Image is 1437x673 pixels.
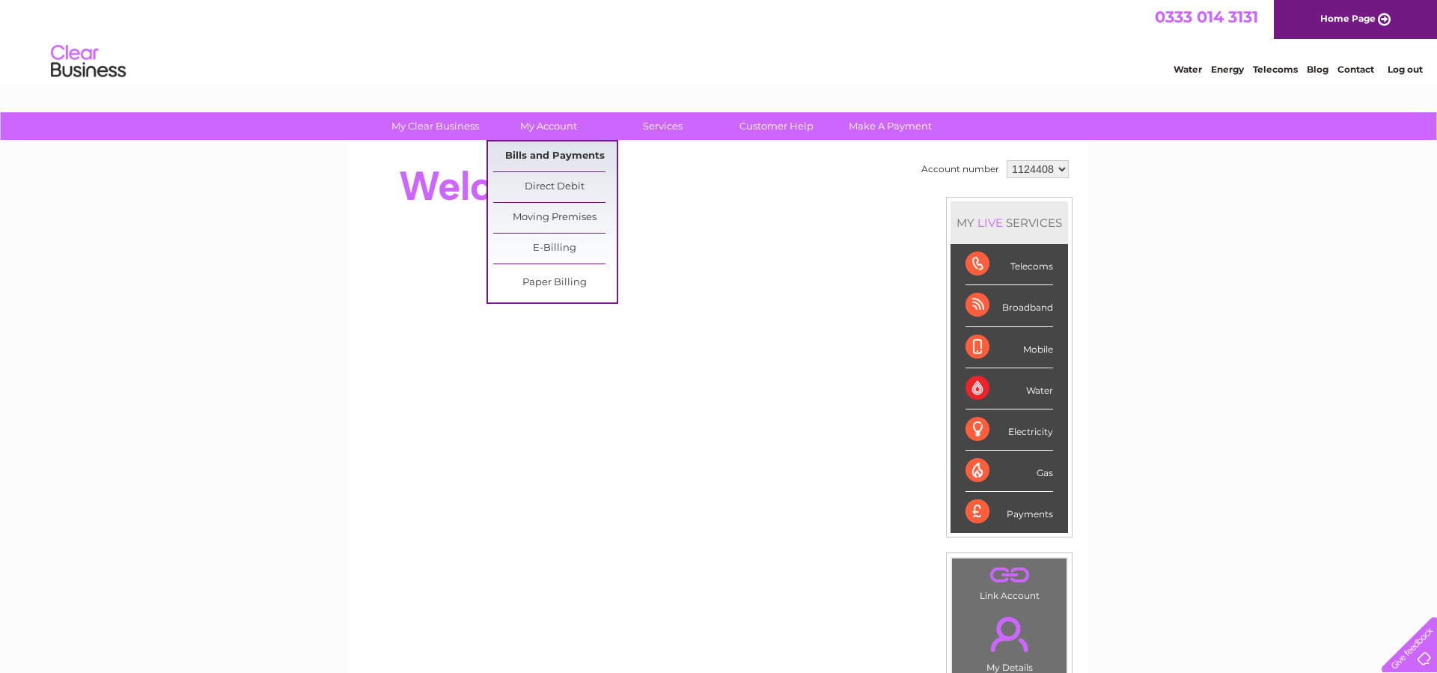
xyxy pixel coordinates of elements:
div: Gas [965,451,1053,492]
a: 0333 014 3131 [1155,7,1258,26]
td: Account number [918,156,1003,182]
img: logo.png [50,39,126,85]
a: My Account [487,112,611,140]
div: Mobile [965,327,1053,368]
a: Services [601,112,724,140]
a: Contact [1337,64,1374,75]
a: E-Billing [493,234,617,264]
a: Blog [1307,64,1328,75]
a: Bills and Payments [493,141,617,171]
div: Water [965,368,1053,409]
a: Paper Billing [493,268,617,298]
a: My Clear Business [373,112,497,140]
td: Link Account [951,558,1067,605]
div: Telecoms [965,244,1053,285]
a: Water [1174,64,1202,75]
a: Telecoms [1253,64,1298,75]
a: Energy [1211,64,1244,75]
a: Moving Premises [493,203,617,233]
div: Payments [965,492,1053,532]
div: Broadband [965,285,1053,326]
a: Make A Payment [829,112,952,140]
a: Log out [1388,64,1423,75]
div: Electricity [965,409,1053,451]
a: . [956,562,1063,588]
a: . [956,608,1063,660]
a: Customer Help [715,112,838,140]
div: MY SERVICES [951,201,1068,244]
a: Direct Debit [493,172,617,202]
div: LIVE [974,216,1006,230]
div: Clear Business is a trading name of Verastar Limited (registered in [GEOGRAPHIC_DATA] No. 3667643... [366,8,1073,73]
